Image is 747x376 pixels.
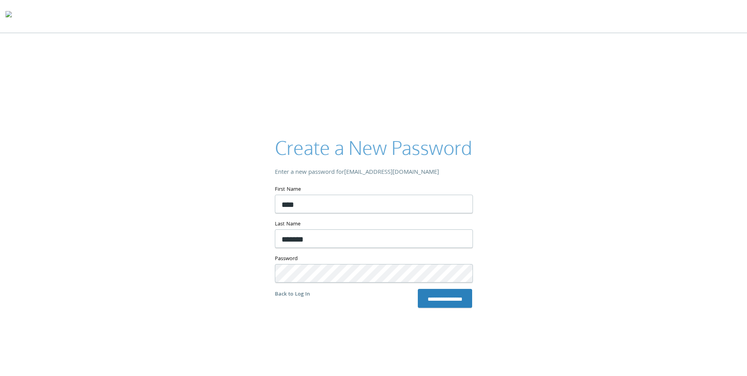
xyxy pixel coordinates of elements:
img: todyl-logo-dark.svg [6,8,12,24]
h2: Create a New Password [275,134,472,161]
div: Enter a new password for [EMAIL_ADDRESS][DOMAIN_NAME] [275,167,472,179]
a: Back to Log In [275,290,310,299]
label: First Name [275,185,472,195]
label: Password [275,254,472,264]
label: Last Name [275,220,472,229]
